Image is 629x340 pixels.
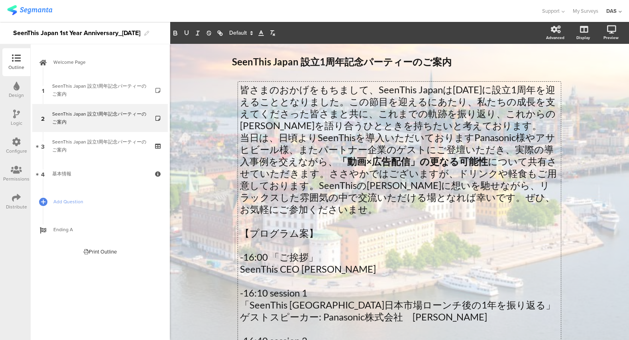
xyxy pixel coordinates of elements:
[53,198,155,206] span: Add Question
[6,147,27,155] div: Configure
[41,114,45,122] span: 2
[6,203,27,210] div: Distribute
[603,35,619,41] div: Preview
[41,142,45,150] span: 3
[53,58,155,66] span: Welcome Page
[240,263,559,275] p: SeenThis CEO [PERSON_NAME]
[32,160,168,188] a: 4 基本情報
[8,64,24,71] div: Outline
[3,175,29,183] div: Permissions
[546,35,564,41] div: Advanced
[52,138,147,154] div: SeenThis Japan 設立1周年記念パーティーのご案内
[42,86,44,94] span: 1
[542,7,560,15] span: Support
[53,226,155,234] span: Ending A
[32,216,168,244] a: Ending A
[7,5,52,15] img: segmanta logo
[240,227,559,239] p: 【プログラム案】
[606,7,617,15] div: DAS
[240,311,559,323] p: ゲストスピーカー: Panasonic株式会社 [PERSON_NAME]
[84,248,117,255] div: Print Outline
[13,27,140,39] div: SeenThis Japan 1st Year Anniversary_[DATE]
[52,82,147,98] div: SeenThis Japan 設立1周年記念パーティーのご案内
[240,251,559,263] p: -16:00 「ご挨拶」
[240,84,559,132] p: 皆さまのおかげをもちまして、SeenThis Japanは[DATE]に設立1周年を迎えることとなりました。この節目を迎えるにあたり、私たちの成長を支えてくださった皆さまと共に、これまでの軌跡を...
[32,76,168,104] a: 1 SeenThis Japan 設立1周年記念パーティーのご案内
[32,132,168,160] a: 3 SeenThis Japan 設立1周年記念パーティーのご案内
[232,56,452,67] strong: SeenThis Japan 設立1周年記念パーティーのご案内
[52,110,147,126] div: SeenThis Japan 設立1周年記念パーティーのご案内
[41,169,45,178] span: 4
[32,104,168,132] a: 2 SeenThis Japan 設立1周年記念パーティーのご案内
[32,48,168,76] a: Welcome Page
[240,132,559,215] p: 当日は、日頃よりSeenThisを導入いただいておりますPanasonic様やアサヒビール様、またパートナー企業のゲストにご登壇いただき、実際の導入事例を交えながら、 について共有させていただき...
[240,287,559,299] p: -16:10 session 1
[240,299,559,311] p: 「SeenThis [GEOGRAPHIC_DATA]日本市場ローンチ後の1年を振り返る」
[52,170,147,178] div: 基本情報
[11,120,22,127] div: Logic
[9,92,24,99] div: Design
[576,35,590,41] div: Display
[338,155,488,167] strong: 「動画×広告配信」の更なる可能性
